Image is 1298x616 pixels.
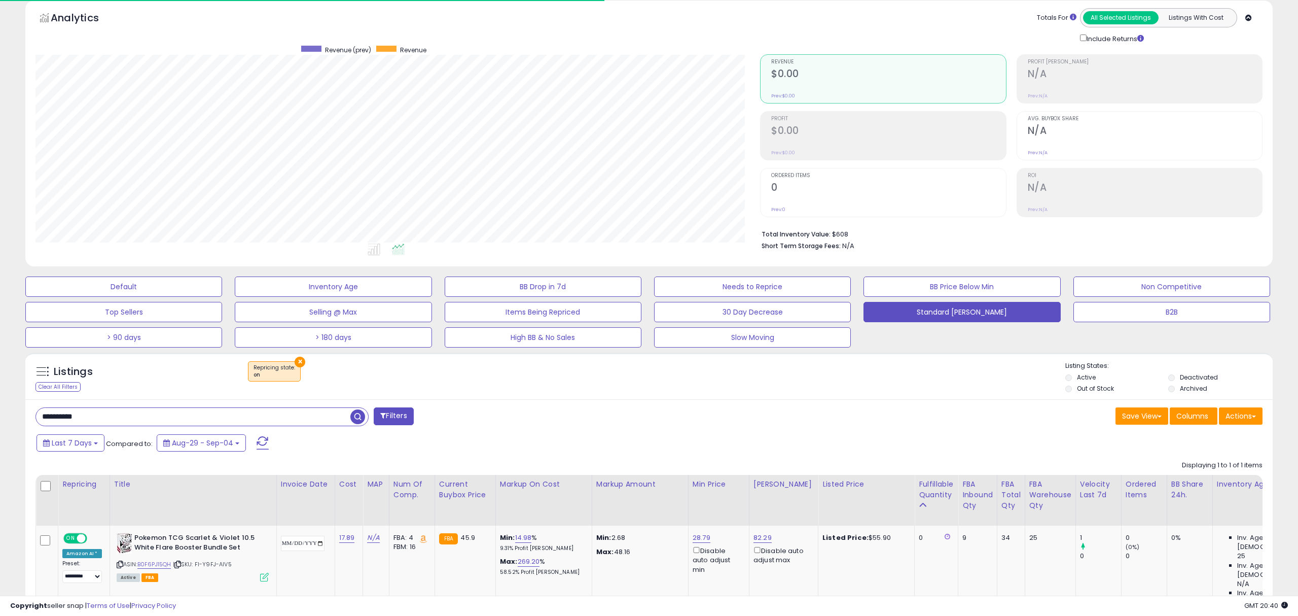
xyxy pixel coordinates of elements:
div: % [500,533,584,552]
div: Ordered Items [1126,479,1163,500]
span: Aug-29 - Sep-04 [172,438,233,448]
small: (0%) [1126,543,1140,551]
small: Prev: N/A [1028,207,1048,213]
b: Max: [500,557,518,566]
button: Columns [1170,407,1217,425]
a: Privacy Policy [131,601,176,610]
button: Save View [1115,407,1168,425]
span: Revenue [400,46,426,54]
a: Terms of Use [87,601,130,610]
h5: Analytics [51,11,119,27]
b: Min: [500,533,515,542]
span: N/A [842,241,854,251]
label: Active [1077,373,1096,382]
div: 9 [962,533,989,542]
small: FBA [439,533,458,544]
div: 0 [1126,533,1167,542]
div: on [254,371,295,379]
img: 519YKrBMpuL._SL40_.jpg [117,533,132,554]
button: Non Competitive [1073,277,1270,297]
span: Columns [1176,411,1208,421]
strong: Min: [596,533,611,542]
b: Total Inventory Value: [762,230,831,238]
a: B0F6PJ15QH [137,560,171,569]
button: Standard [PERSON_NAME] [863,302,1060,322]
h2: 0 [771,182,1005,195]
span: Compared to: [106,439,153,449]
div: Markup on Cost [500,479,588,490]
div: Include Returns [1072,32,1156,44]
span: 2025-09-15 20:40 GMT [1244,601,1288,610]
button: Last 7 Days [37,434,104,452]
label: Archived [1180,384,1207,393]
div: Min Price [693,479,745,490]
button: Inventory Age [235,277,431,297]
button: > 90 days [25,327,222,348]
a: N/A [367,533,379,543]
p: 2.68 [596,533,680,542]
div: BB Share 24h. [1171,479,1208,500]
b: Short Term Storage Fees: [762,242,841,250]
button: > 180 days [235,327,431,348]
div: Num of Comp. [393,479,430,500]
button: Aug-29 - Sep-04 [157,434,246,452]
span: Profit [771,116,1005,122]
div: Fulfillable Quantity [919,479,954,500]
div: 1 [1080,533,1121,542]
div: Displaying 1 to 1 of 1 items [1182,461,1263,470]
p: 58.52% Profit [PERSON_NAME] [500,569,584,576]
small: Prev: N/A [1028,93,1048,99]
div: Disable auto adjust min [693,545,741,574]
div: Preset: [62,560,102,583]
div: Amazon AI * [62,549,102,558]
div: $55.90 [822,533,907,542]
h2: N/A [1028,68,1262,82]
small: Prev: $0.00 [771,93,795,99]
p: 48.16 [596,547,680,557]
b: Pokemon TCG Scarlet & Violet 10.5 White Flare Booster Bundle Set [134,533,258,555]
button: BB Drop in 7d [445,277,641,297]
button: × [295,357,305,367]
span: 45.9 [460,533,475,542]
div: 0 [919,533,950,542]
div: 25 [1029,533,1068,542]
span: Last 7 Days [52,438,92,448]
div: Repricing [62,479,105,490]
div: FBM: 16 [393,542,427,552]
p: Listing States: [1065,361,1273,371]
button: Items Being Repriced [445,302,641,322]
h2: $0.00 [771,125,1005,139]
span: Ordered Items [771,173,1005,179]
a: 17.89 [339,533,355,543]
b: Listed Price: [822,533,869,542]
span: 25 [1237,552,1245,561]
button: 30 Day Decrease [654,302,851,322]
div: Listed Price [822,479,910,490]
div: seller snap | | [10,601,176,611]
strong: Max: [596,547,614,557]
small: Prev: 0 [771,207,785,213]
span: Profit [PERSON_NAME] [1028,59,1262,65]
button: Top Sellers [25,302,222,322]
p: 9.31% Profit [PERSON_NAME] [500,545,584,552]
label: Out of Stock [1077,384,1114,393]
a: 82.29 [753,533,772,543]
a: 14.98 [515,533,532,543]
div: ASIN: [117,533,269,580]
div: Current Buybox Price [439,479,491,500]
label: Deactivated [1180,373,1218,382]
div: [PERSON_NAME] [753,479,814,490]
button: BB Price Below Min [863,277,1060,297]
small: Prev: $0.00 [771,150,795,156]
span: Repricing state : [254,364,295,379]
div: Markup Amount [596,479,684,490]
span: OFF [86,534,102,543]
div: MAP [367,479,384,490]
div: 34 [1001,533,1017,542]
div: Cost [339,479,359,490]
button: All Selected Listings [1083,11,1159,24]
span: | SKU: FI-Y9FJ-AIV5 [173,560,232,568]
span: ON [64,534,77,543]
div: FBA: 4 [393,533,427,542]
div: Invoice Date [281,479,331,490]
